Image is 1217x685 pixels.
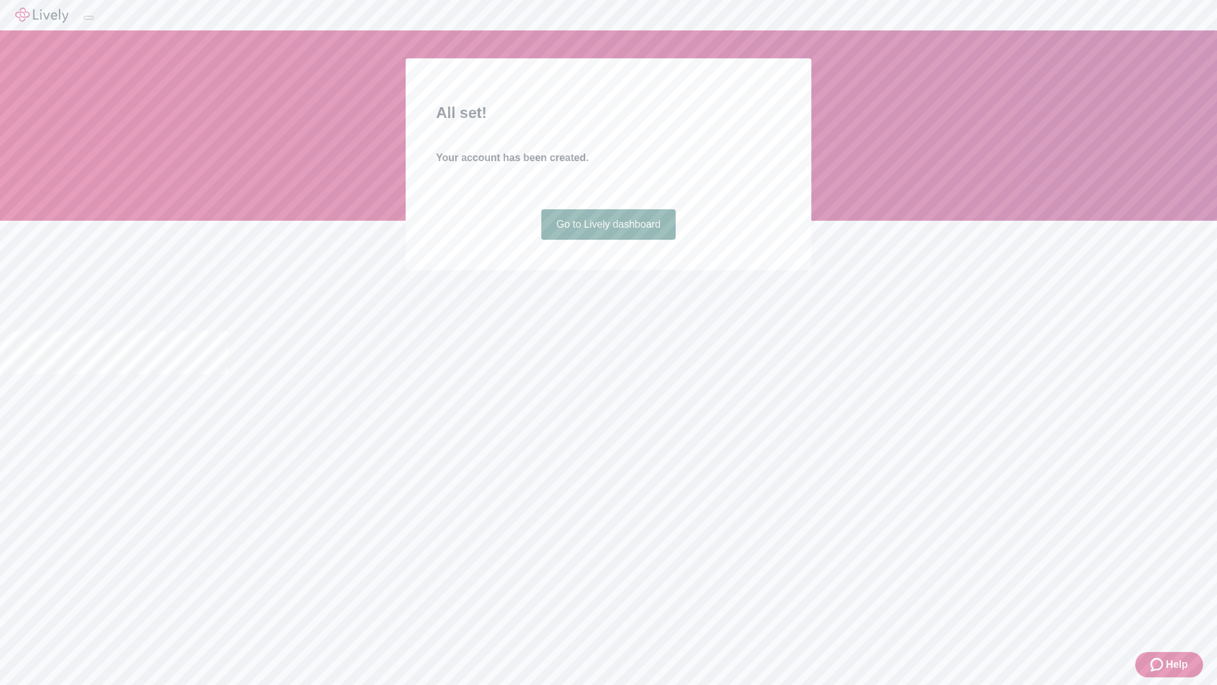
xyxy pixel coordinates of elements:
[436,101,781,124] h2: All set!
[1135,652,1203,677] button: Zendesk support iconHelp
[1166,657,1188,672] span: Help
[1150,657,1166,672] svg: Zendesk support icon
[15,8,68,23] img: Lively
[541,209,676,240] a: Go to Lively dashboard
[436,150,781,166] h4: Your account has been created.
[84,16,94,20] button: Log out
